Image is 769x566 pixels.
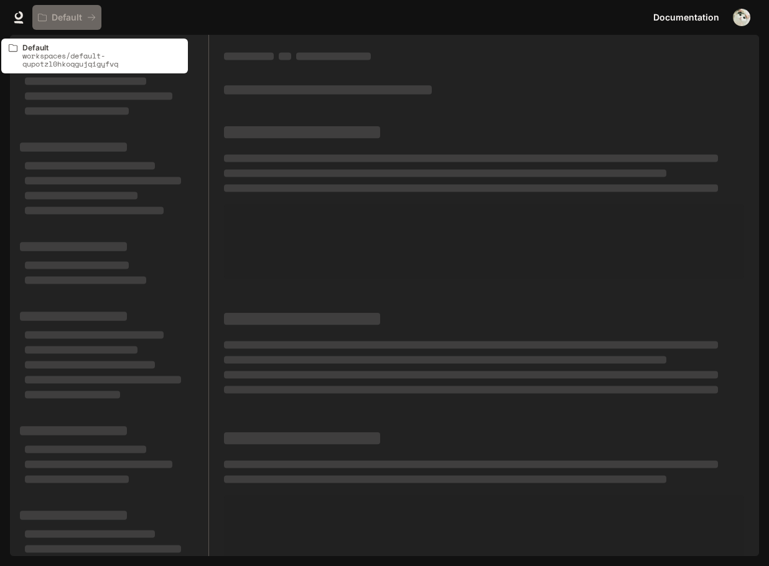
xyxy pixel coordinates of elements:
p: Default [52,12,82,23]
img: User avatar [733,9,750,26]
span: Documentation [653,10,719,26]
p: Default [22,44,180,52]
p: workspaces/default-qupotzl0hkoqgujqigyfvq [22,52,180,68]
button: All workspaces [32,5,101,30]
a: Documentation [648,5,724,30]
button: User avatar [729,5,754,30]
